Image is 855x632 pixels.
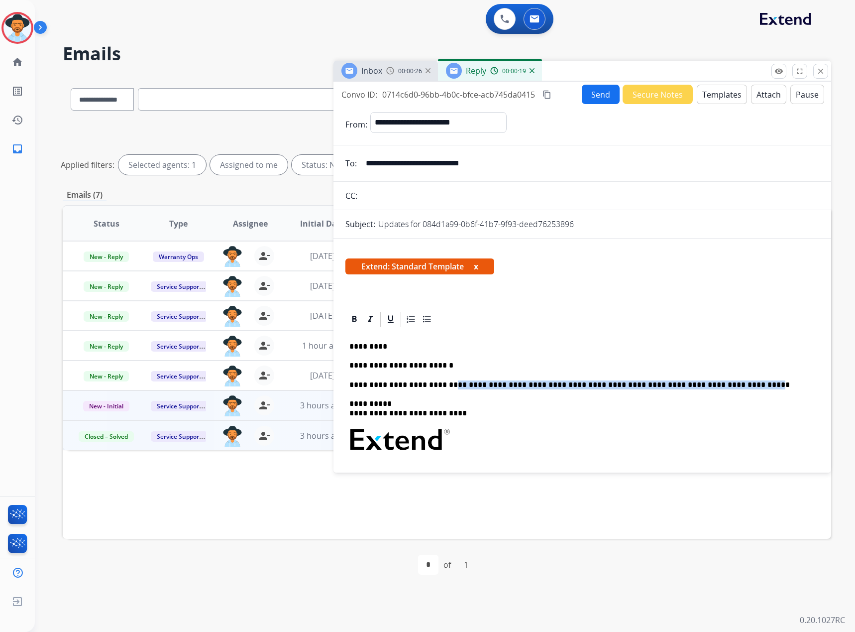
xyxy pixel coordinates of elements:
[11,114,23,126] mat-icon: history
[3,14,31,42] img: avatar
[258,280,270,292] mat-icon: person_remove
[84,371,129,381] span: New - Reply
[83,401,129,411] span: New - Initial
[258,250,270,262] mat-icon: person_remove
[84,341,129,352] span: New - Reply
[222,336,242,357] img: agent-avatar
[361,65,382,76] span: Inbox
[456,555,476,575] div: 1
[222,395,242,416] img: agent-avatar
[341,89,377,101] p: Convo ID:
[398,67,422,75] span: 00:00:26
[795,67,804,76] mat-icon: fullscreen
[623,85,693,104] button: Secure Notes
[84,281,129,292] span: New - Reply
[382,89,535,100] span: 0714c6d0-96bb-4b0c-bfce-acb745da0415
[443,559,451,571] div: of
[169,218,188,230] span: Type
[222,366,242,386] img: agent-avatar
[816,67,825,76] mat-icon: close
[466,65,486,76] span: Reply
[151,401,208,411] span: Service Support
[84,311,129,322] span: New - Reply
[258,430,270,442] mat-icon: person_remove
[61,159,114,171] p: Applied filters:
[800,614,845,626] p: 0.20.1027RC
[347,312,362,327] div: Bold
[258,370,270,381] mat-icon: person_remove
[258,310,270,322] mat-icon: person_remove
[774,67,783,76] mat-icon: remove_red_eye
[502,67,526,75] span: 00:00:19
[790,85,824,104] button: Pause
[151,431,208,442] span: Service Support
[258,399,270,411] mat-icon: person_remove
[63,44,831,64] h2: Emails
[11,56,23,68] mat-icon: home
[300,400,345,411] span: 3 hours ago
[302,340,343,351] span: 1 hour ago
[404,312,419,327] div: Ordered List
[345,157,357,169] p: To:
[222,276,242,297] img: agent-avatar
[79,431,134,442] span: Closed – Solved
[378,218,574,230] p: Updates for 084d1a99-0b6f-41b7-9f93-deed76253896
[420,312,434,327] div: Bullet List
[292,155,397,175] div: Status: New - Initial
[222,246,242,267] img: agent-avatar
[222,306,242,327] img: agent-avatar
[151,281,208,292] span: Service Support
[751,85,786,104] button: Attach
[310,370,335,381] span: [DATE]
[582,85,620,104] button: Send
[63,189,107,201] p: Emails (7)
[474,260,478,272] button: x
[94,218,119,230] span: Status
[233,218,268,230] span: Assignee
[210,155,288,175] div: Assigned to me
[697,85,747,104] button: Templates
[151,341,208,352] span: Service Support
[310,310,335,321] span: [DATE]
[310,251,335,261] span: [DATE]
[11,143,23,155] mat-icon: inbox
[300,218,345,230] span: Initial Date
[153,252,204,262] span: Warranty Ops
[345,218,375,230] p: Subject:
[118,155,206,175] div: Selected agents: 1
[151,311,208,322] span: Service Support
[542,90,551,99] mat-icon: content_copy
[345,258,494,274] span: Extend: Standard Template
[300,430,345,441] span: 3 hours ago
[151,371,208,381] span: Service Support
[222,426,242,447] img: agent-avatar
[310,280,335,291] span: [DATE]
[84,252,129,262] span: New - Reply
[345,190,357,202] p: CC:
[363,312,378,327] div: Italic
[345,119,367,130] p: From:
[258,340,270,352] mat-icon: person_remove
[383,312,398,327] div: Underline
[11,85,23,97] mat-icon: list_alt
